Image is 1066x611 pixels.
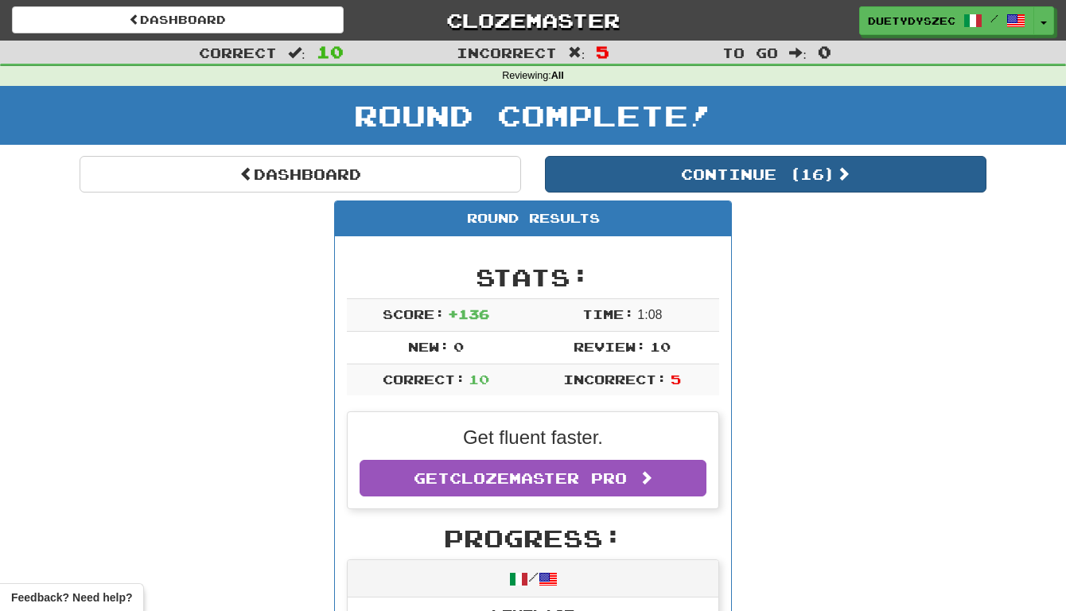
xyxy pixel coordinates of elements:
[789,46,807,60] span: :
[469,372,489,387] span: 10
[449,469,627,487] span: Clozemaster Pro
[457,45,557,60] span: Incorrect
[368,6,699,34] a: Clozemaster
[722,45,778,60] span: To go
[335,201,731,236] div: Round Results
[868,14,955,28] span: duetydyszec
[288,46,305,60] span: :
[671,372,681,387] span: 5
[6,99,1060,131] h1: Round Complete!
[360,424,706,451] p: Get fluent faster.
[317,42,344,61] span: 10
[551,70,564,81] strong: All
[11,590,132,605] span: Open feedback widget
[383,372,465,387] span: Correct:
[360,460,706,496] a: GetClozemaster Pro
[637,308,662,321] span: 1 : 0 8
[596,42,609,61] span: 5
[650,339,671,354] span: 10
[545,156,986,193] button: Continue (16)
[408,339,449,354] span: New:
[563,372,667,387] span: Incorrect:
[383,306,445,321] span: Score:
[347,525,719,551] h2: Progress:
[818,42,831,61] span: 0
[990,13,998,24] span: /
[859,6,1034,35] a: duetydyszec /
[348,560,718,597] div: /
[199,45,277,60] span: Correct
[574,339,646,354] span: Review:
[12,6,344,33] a: Dashboard
[453,339,464,354] span: 0
[347,264,719,290] h2: Stats:
[448,306,489,321] span: + 136
[80,156,521,193] a: Dashboard
[568,46,586,60] span: :
[582,306,634,321] span: Time:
